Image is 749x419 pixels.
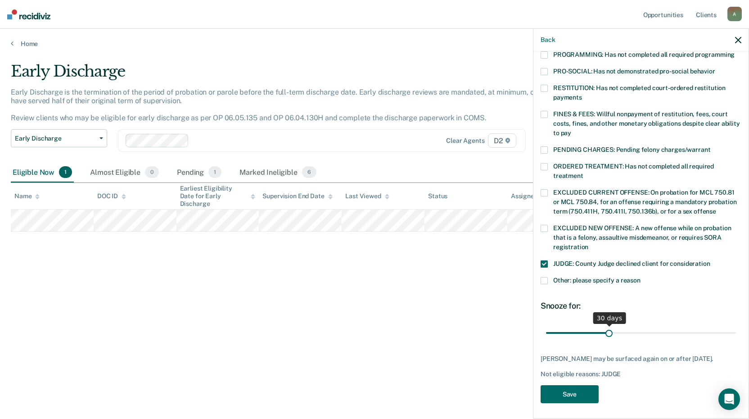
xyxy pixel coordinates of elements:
[302,166,316,178] span: 6
[541,301,741,311] div: Snooze for:
[553,51,735,58] span: PROGRAMMING: Has not completed all required programming
[175,163,223,182] div: Pending
[428,192,447,200] div: Status
[541,36,555,44] button: Back
[11,163,74,182] div: Eligible Now
[553,163,714,179] span: ORDERED TREATMENT: Has not completed all required treatment
[7,9,50,19] img: Recidiviz
[593,312,626,324] div: 30 days
[145,166,159,178] span: 0
[718,388,740,410] div: Open Intercom Messenger
[15,135,96,142] span: Early Discharge
[88,163,161,182] div: Almost Eligible
[208,166,221,178] span: 1
[541,385,599,404] button: Save
[553,189,736,215] span: EXCLUDED CURRENT OFFENSE: On probation for MCL 750.81 or MCL 750.84, for an offense requiring a m...
[238,163,318,182] div: Marked Ineligible
[553,277,641,284] span: Other: please specify a reason
[553,68,715,75] span: PRO-SOCIAL: Has not demonstrated pro-social behavior
[727,7,742,21] div: A
[11,40,738,48] a: Home
[553,84,726,101] span: RESTITUTION: Has not completed court-ordered restitution payments
[59,166,72,178] span: 1
[553,146,710,153] span: PENDING CHARGES: Pending felony charges/warrant
[541,355,741,363] div: [PERSON_NAME] may be surfaced again on or after [DATE].
[511,192,553,200] div: Assigned to
[345,192,389,200] div: Last Viewed
[553,110,740,137] span: FINES & FEES: Willful nonpayment of restitution, fees, court costs, fines, and other monetary obl...
[488,133,516,148] span: D2
[11,62,573,88] div: Early Discharge
[541,370,741,378] div: Not eligible reasons: JUDGE
[14,192,40,200] div: Name
[97,192,126,200] div: DOC ID
[553,224,731,250] span: EXCLUDED NEW OFFENSE: A new offense while on probation that is a felony, assaultive misdemeanor, ...
[11,88,570,123] p: Early Discharge is the termination of the period of probation or parole before the full-term disc...
[446,137,484,145] div: Clear agents
[262,192,332,200] div: Supervision End Date
[180,185,256,207] div: Earliest Eligibility Date for Early Discharge
[553,260,710,267] span: JUDGE: County Judge declined client for consideration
